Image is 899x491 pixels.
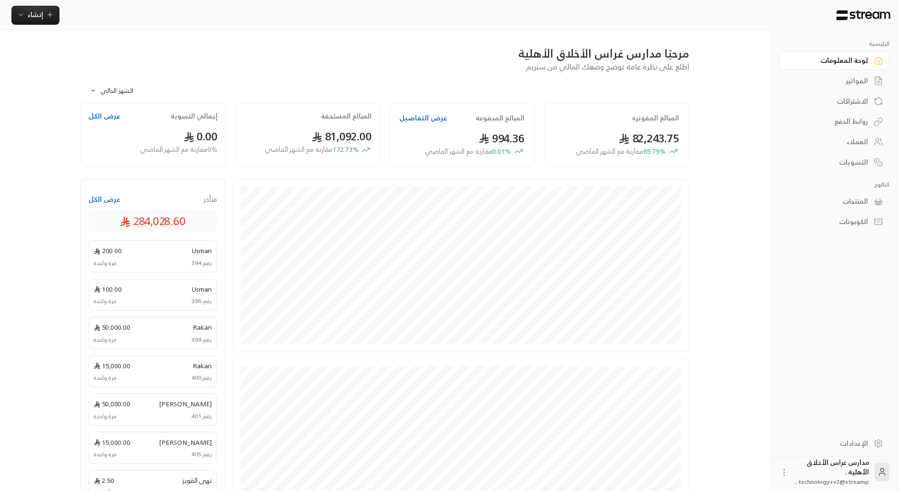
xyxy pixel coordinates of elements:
button: عرض الكل [89,111,120,121]
span: Rakan [193,322,212,332]
span: Rakan [193,361,212,371]
h2: المبالغ المدفوعة [475,113,524,123]
span: [PERSON_NAME] [159,437,212,447]
a: روابط الدفع [780,112,889,131]
span: 15,000.00 [94,361,130,371]
div: التسويات [791,157,868,167]
span: technology+v2@streamp... [795,477,869,487]
div: الإعدادات [791,439,868,448]
span: رقم 401 [191,412,212,421]
a: الاشتراكات [780,92,889,110]
span: 81,092.00 [312,127,372,146]
span: مقارنة مع الشهر الماضي [425,145,493,157]
h2: المبالغ المفوترة [632,113,679,123]
button: إنشاء [11,6,59,25]
div: الشهر الحالي [85,79,157,103]
span: رقم 405 [191,450,212,459]
p: كتالوج [780,181,889,188]
a: التسويات [780,153,889,171]
span: [PERSON_NAME] [159,399,212,409]
span: اطلع على نظرة عامة توضح وضعك المالي من ستريم [526,60,689,73]
div: العملاء [791,137,868,147]
a: العملاء [780,133,889,151]
span: مرة واحدة [94,373,117,382]
span: 0.01 % [425,147,512,157]
div: مدارس غراس الأخلاق الأهلية . [795,458,869,486]
button: عرض التفاصيل [399,113,447,123]
span: 85.79 % [576,147,666,157]
div: مرحبًا مدارس غراس الأخلاق الأهلية [80,46,689,61]
span: مرة واحدة [94,450,117,459]
span: 200.00 [94,245,122,255]
div: المنتجات [791,196,868,206]
a: الفواتير [780,72,889,90]
div: لوحة المعلومات [791,56,868,65]
a: المنتجات [780,192,889,211]
span: مرة واحدة [94,297,117,305]
span: 172.73 % [265,145,359,155]
span: رقم 394 [191,259,212,267]
span: رقم 396 [191,297,212,305]
span: نهى القويز [182,475,212,485]
div: الفواتير [791,76,868,86]
a: الكوبونات [780,213,889,231]
div: روابط الدفع [791,117,868,126]
span: 82,243.75 [619,128,679,148]
a: لوحة المعلومات [780,51,889,70]
a: الإعدادات [780,434,889,452]
span: 50,000.00 [94,322,130,332]
img: Logo [836,10,891,20]
span: رقم 399 [191,335,212,344]
span: 2.50 [94,475,114,485]
span: مقارنة مع الشهر الماضي [576,145,643,157]
span: إنشاء [28,9,43,20]
span: 0 % مقارنة مع الشهر الماضي [140,145,217,155]
h2: إجمالي التسوية [170,111,217,121]
button: عرض الكل [89,195,120,204]
span: 284,028.60 [120,213,186,229]
span: مرة واحدة [94,335,117,344]
span: مرة واحدة [94,259,117,267]
span: 0.00 [184,127,217,146]
div: الكوبونات [791,217,868,226]
span: Usman [192,284,212,294]
span: 15,000.00 [94,437,130,447]
div: الاشتراكات [791,97,868,106]
span: مرة واحدة [94,412,117,421]
span: متأخر [204,195,217,204]
span: 994.36 [479,128,525,148]
span: 50,000.00 [94,399,130,409]
span: Usman [192,245,212,255]
span: 100.00 [94,284,122,294]
span: مقارنة مع الشهر الماضي [265,143,333,155]
span: رقم 400 [191,373,212,382]
p: الرئيسية [780,40,889,48]
h2: المبالغ المستحقة [321,111,372,121]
